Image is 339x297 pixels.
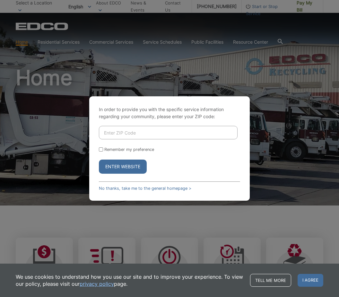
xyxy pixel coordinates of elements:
label: Remember my preference [104,147,154,152]
p: We use cookies to understand how you use our site and to improve your experience. To view our pol... [16,273,244,287]
button: Enter Website [99,160,147,174]
p: In order to provide you with the specific service information regarding your community, please en... [99,106,240,120]
a: Tell me more [250,274,291,287]
input: Enter ZIP Code [99,126,238,139]
a: privacy policy [80,280,114,287]
a: No thanks, take me to the general homepage > [99,186,191,191]
span: I agree [298,274,323,287]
